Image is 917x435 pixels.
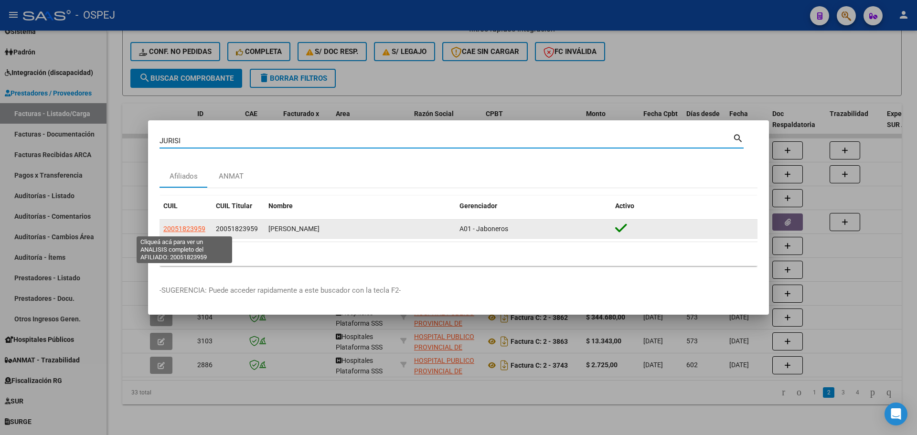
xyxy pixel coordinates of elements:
span: Nombre [268,202,293,210]
datatable-header-cell: CUIL [160,196,212,216]
div: ANMAT [219,171,244,182]
div: Open Intercom Messenger [885,403,907,425]
div: [PERSON_NAME] [268,223,452,234]
datatable-header-cell: Activo [611,196,757,216]
span: 20051823959 [163,225,205,233]
datatable-header-cell: CUIL Titular [212,196,265,216]
span: 20051823959 [216,225,258,233]
span: CUIL Titular [216,202,252,210]
span: A01 - Jaboneros [459,225,508,233]
span: CUIL [163,202,178,210]
span: Activo [615,202,634,210]
div: Afiliados [170,171,198,182]
div: 1 total [160,242,757,266]
span: Gerenciador [459,202,497,210]
p: -SUGERENCIA: Puede acceder rapidamente a este buscador con la tecla F2- [160,285,757,296]
datatable-header-cell: Gerenciador [456,196,611,216]
datatable-header-cell: Nombre [265,196,456,216]
mat-icon: search [733,132,744,143]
